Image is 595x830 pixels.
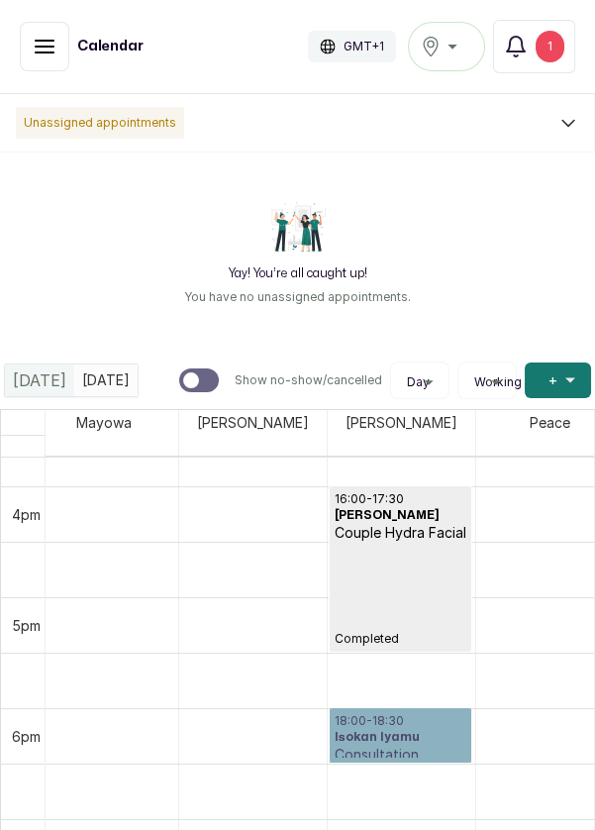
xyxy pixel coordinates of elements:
[184,289,411,305] p: You have no unassigned appointments.
[229,265,367,281] h2: Yay! You’re all caught up!
[335,523,466,543] p: Couple Hydra Facial
[335,507,466,523] h3: [PERSON_NAME]
[344,39,384,54] p: GMT+1
[13,368,66,392] span: [DATE]
[548,370,557,390] span: +
[399,374,441,390] button: Day
[493,20,575,73] button: 1
[8,615,45,636] div: 5pm
[407,374,430,390] span: Day
[193,410,313,435] span: [PERSON_NAME]
[16,107,184,139] p: Unassigned appointments
[235,372,382,388] p: Show no-show/cancelled
[466,374,508,390] button: Working
[8,504,45,525] div: 4pm
[474,374,522,390] span: Working
[335,631,466,647] span: Completed
[536,31,564,62] div: 1
[526,410,574,435] span: Peace
[335,491,466,507] p: 16:00 - 17:30
[5,364,74,396] div: [DATE]
[72,410,136,435] span: Mayowa
[77,37,144,56] h1: Calendar
[8,726,45,747] div: 6pm
[525,363,591,398] button: +
[342,410,461,435] span: [PERSON_NAME]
